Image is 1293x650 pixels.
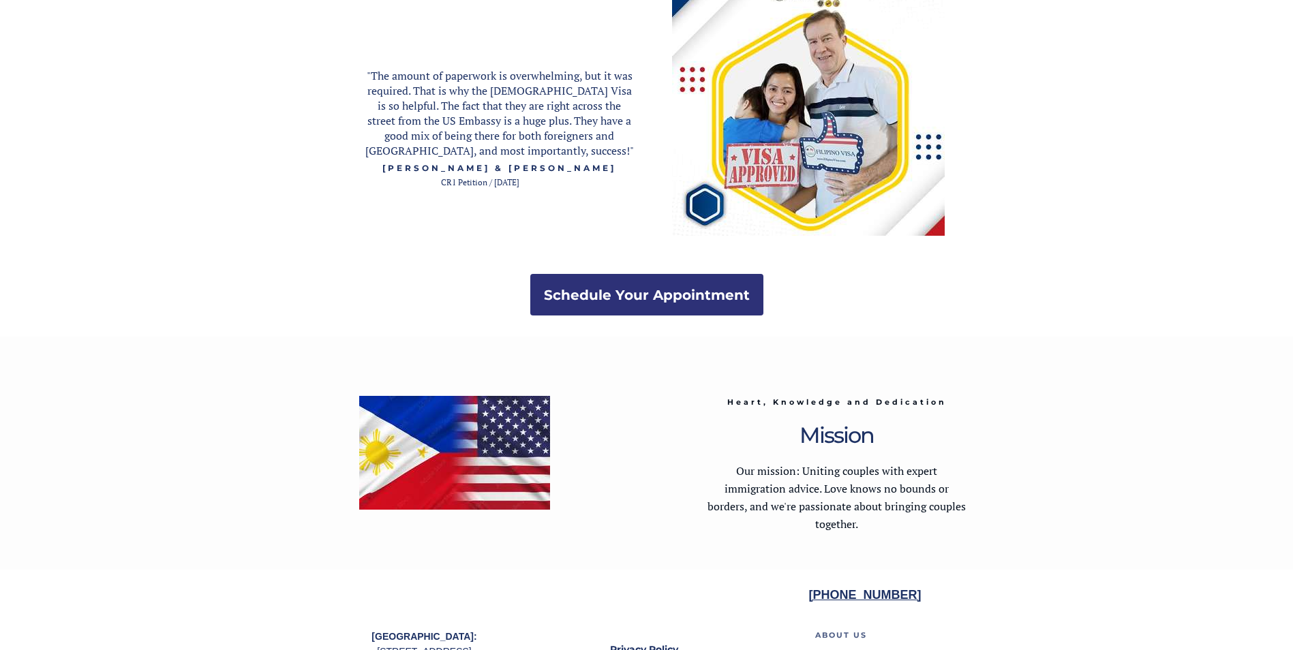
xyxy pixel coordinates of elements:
strong: Schedule Your Appointment [544,287,750,303]
span: [PERSON_NAME] & [PERSON_NAME] [382,163,616,173]
strong: [GEOGRAPHIC_DATA]: [371,631,476,642]
a: Schedule Your Appointment [530,274,763,315]
a: [PHONE_NUMBER] [809,590,922,601]
span: Mission [800,422,874,448]
strong: [PHONE_NUMBER] [809,588,922,602]
span: Heart, Knowledge and Dedication [727,397,947,407]
span: ABOUT US [815,630,867,640]
span: "The amount of paperwork is overwhelming, but it was required. That is why the [DEMOGRAPHIC_DATA]... [365,68,634,158]
span: CR1 Petition / [DATE] [441,177,519,187]
span: Our mission: Uniting couples with expert immigration advice. Love knows no bounds or borders, and... [708,463,966,531]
